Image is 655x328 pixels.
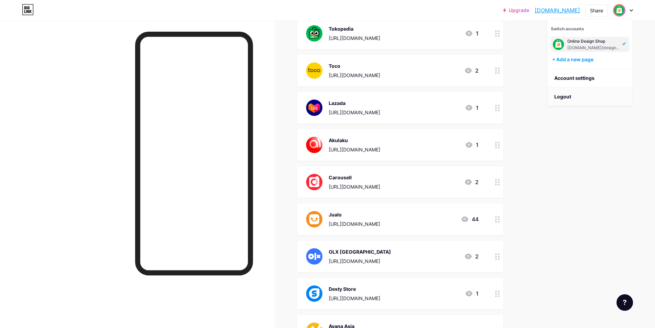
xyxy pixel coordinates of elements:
div: [URL][DOMAIN_NAME] [329,34,380,42]
span: Switch accounts [551,26,584,31]
div: Jualo [329,211,380,218]
div: [URL][DOMAIN_NAME] [329,72,380,79]
div: 1 [465,141,479,149]
div: Tokopedia [329,25,380,32]
div: [URL][DOMAIN_NAME] [329,109,380,116]
div: [URL][DOMAIN_NAME] [329,183,380,190]
div: Share [590,7,603,14]
div: Toco [329,62,380,70]
a: [DOMAIN_NAME] [535,6,580,14]
img: Carousell [305,173,323,191]
div: [URL][DOMAIN_NAME] [329,220,380,228]
li: Logout [547,87,633,106]
div: 2 [464,252,479,261]
div: 2 [464,178,479,186]
div: OLX [GEOGRAPHIC_DATA] [329,248,391,255]
div: 44 [461,215,479,223]
div: [URL][DOMAIN_NAME] [329,146,380,153]
img: OLX Indonesia [305,247,323,265]
div: Akulaku [329,137,380,144]
div: [URL][DOMAIN_NAME] [329,295,380,302]
div: Online Design Shop [567,39,620,44]
div: + Add a new page [552,56,629,63]
div: [DOMAIN_NAME]/designshop [567,45,620,51]
div: Lazada [329,99,380,107]
img: Toco [305,62,323,80]
img: Tokopedia [305,24,323,42]
div: 1 [465,104,479,112]
img: Lazada [305,99,323,117]
a: Account settings [547,69,633,87]
div: 1 [465,29,479,38]
img: muaraart [614,5,625,16]
img: Jualo [305,210,323,228]
div: Carousell [329,174,380,181]
div: 1 [465,289,479,298]
img: Desty Store [305,285,323,303]
div: [URL][DOMAIN_NAME] [329,257,391,265]
div: Desty Store [329,285,380,293]
a: Upgrade [503,8,529,13]
img: muaraart [552,38,565,51]
div: 2 [464,66,479,75]
img: Akulaku [305,136,323,154]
